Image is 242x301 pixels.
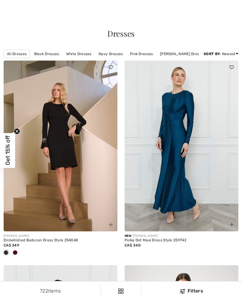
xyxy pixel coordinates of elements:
[204,52,220,56] strong: Sort By
[107,28,135,39] span: Dresses
[109,223,113,227] img: plus_v2.svg
[118,289,123,294] img: Filters
[127,50,156,58] a: Pink Dresses
[125,234,238,238] div: [PERSON_NAME]
[157,50,208,58] a: [PERSON_NAME] Dresses
[14,128,20,134] button: Close teaser
[230,223,234,227] img: plus_v2.svg
[4,50,30,58] a: All Dresses
[96,50,126,58] a: Navy Dresses
[125,234,131,238] span: New
[63,50,95,58] a: White Dresses
[125,243,141,247] span: CA$ 340
[4,234,117,238] div: [PERSON_NAME]
[145,287,238,295] div: Filters
[2,248,11,258] div: Black
[4,61,117,231] img: Embellished Bodycon Dress Style 254048. Black
[109,65,113,69] img: heart_black_full.svg
[180,289,185,294] img: Filters
[11,248,20,258] div: Deep cherry
[230,65,234,69] img: heart_black_full.svg
[125,61,238,231] img: Polka Dot Maxi Dress Style 259742. Peacock
[204,51,238,57] div: : Newest
[4,136,11,165] span: Get 15% off
[4,238,117,243] div: Embellished Bodycon Dress Style 254048
[40,288,48,294] span: 722
[203,283,236,298] iframe: Opens a widget where you can chat to one of our agents
[31,50,62,58] a: Black Dresses
[4,243,19,247] span: CA$ 249
[125,238,238,243] div: Polka Dot Maxi Dress Style 259742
